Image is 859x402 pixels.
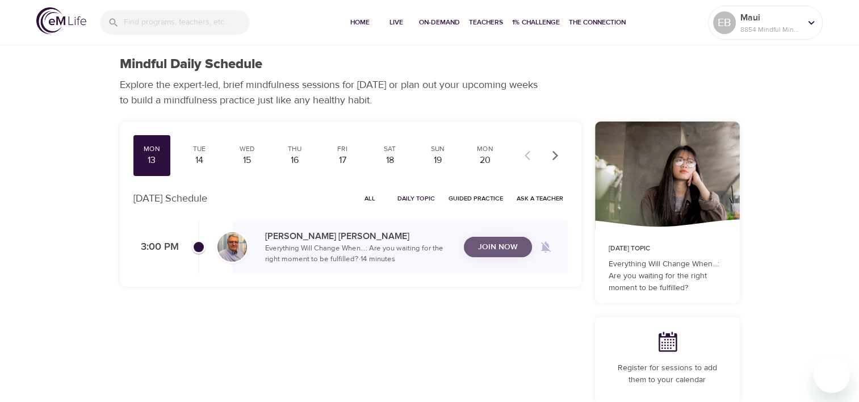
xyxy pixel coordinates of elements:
[609,362,726,386] p: Register for sessions to add them to your calendar
[478,240,518,254] span: Join Now
[376,144,404,154] div: Sat
[328,144,357,154] div: Fri
[185,144,213,154] div: Tue
[120,56,262,73] h1: Mindful Daily Schedule
[233,154,261,167] div: 15
[444,190,508,207] button: Guided Practice
[233,144,261,154] div: Wed
[569,16,626,28] span: The Connection
[265,229,455,243] p: [PERSON_NAME] [PERSON_NAME]
[449,193,503,204] span: Guided Practice
[419,16,460,28] span: On-Demand
[36,7,86,34] img: logo
[120,77,546,108] p: Explore the expert-led, brief mindfulness sessions for [DATE] or plan out your upcoming weeks to ...
[124,10,250,35] input: Find programs, teachers, etc...
[346,16,374,28] span: Home
[280,154,309,167] div: 16
[512,190,568,207] button: Ask a Teacher
[280,144,309,154] div: Thu
[609,244,726,254] p: [DATE] Topic
[740,11,801,24] p: Maui
[512,16,560,28] span: 1% Challenge
[397,193,435,204] span: Daily Topic
[357,193,384,204] span: All
[517,193,563,204] span: Ask a Teacher
[393,190,439,207] button: Daily Topic
[469,16,503,28] span: Teachers
[471,144,500,154] div: Mon
[133,240,179,255] p: 3:00 PM
[217,232,247,262] img: Roger%20Nolan%20Headshot.jpg
[814,357,850,393] iframe: Button to launch messaging window
[376,154,404,167] div: 18
[740,24,801,35] p: 8854 Mindful Minutes
[609,258,726,294] p: Everything Will Change When...: Are you waiting for the right moment to be fulfilled?
[383,16,410,28] span: Live
[138,154,166,167] div: 13
[424,144,452,154] div: Sun
[464,237,532,258] button: Join Now
[713,11,736,34] div: EB
[352,190,388,207] button: All
[424,154,452,167] div: 19
[265,243,455,265] p: Everything Will Change When...: Are you waiting for the right moment to be fulfilled? · 14 minutes
[471,154,500,167] div: 20
[138,144,166,154] div: Mon
[328,154,357,167] div: 17
[133,191,207,206] p: [DATE] Schedule
[532,233,559,261] span: Remind me when a class goes live every Monday at 3:00 PM
[185,154,213,167] div: 14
